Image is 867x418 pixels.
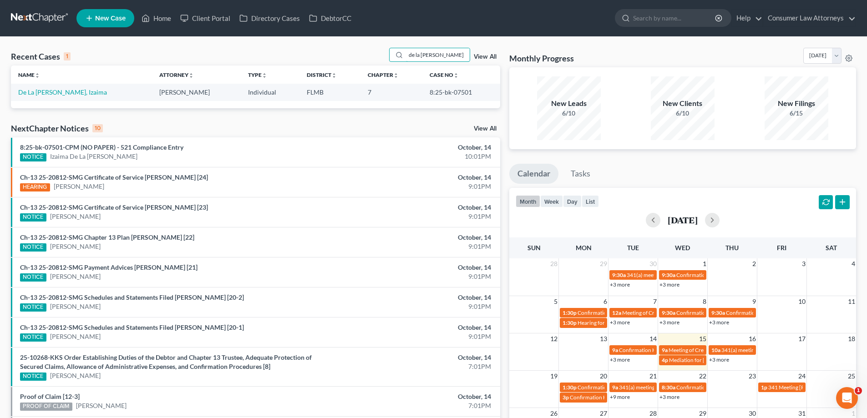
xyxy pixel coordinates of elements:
span: 9a [662,347,668,353]
div: NextChapter Notices [11,123,103,134]
a: +3 more [659,319,679,326]
a: View All [474,54,497,60]
button: month [516,195,540,207]
span: Confirmation Hearing [PERSON_NAME] [676,384,772,391]
span: 20 [599,371,608,382]
span: Sat [826,244,837,252]
button: week [540,195,563,207]
a: +3 more [659,393,679,400]
a: Help [732,10,762,26]
a: Case Nounfold_more [430,71,459,78]
span: 1 [855,387,862,394]
a: +3 more [610,281,630,288]
a: Proof of Claim [12-3] [20,393,80,400]
a: Nameunfold_more [18,71,40,78]
span: 341(a) meeting for [PERSON_NAME] [619,384,707,391]
div: HEARING [20,183,50,191]
div: Recent Cases [11,51,71,62]
span: Mediation for [PERSON_NAME] [669,357,745,363]
a: Izaima De La [PERSON_NAME] [50,152,137,161]
a: [PERSON_NAME] [54,182,104,191]
div: 9:01PM [340,242,491,251]
span: 18 [847,333,856,344]
a: Ch-13 25-20812-SMG Schedules and Statements Filed [PERSON_NAME] [20-1] [20,323,244,331]
i: unfold_more [453,73,459,78]
span: 341(a) meeting for [PERSON_NAME] [721,347,809,353]
span: 13 [599,333,608,344]
i: unfold_more [188,73,194,78]
span: 21 [649,371,658,382]
span: 22 [698,371,707,382]
span: 5 [553,296,558,307]
span: 30 [649,258,658,269]
span: Confirmation Hearing for [PERSON_NAME] [676,309,781,316]
a: Chapterunfold_more [368,71,399,78]
a: +3 more [659,281,679,288]
span: Fri [777,244,786,252]
a: Consumer Law Attorneys [763,10,856,26]
span: 12a [612,309,621,316]
span: 11 [847,296,856,307]
div: October, 14 [340,233,491,242]
a: +9 more [610,393,630,400]
span: 8:30a [662,384,675,391]
span: New Case [95,15,126,22]
h3: Monthly Progress [509,53,574,64]
span: 4p [662,357,668,363]
a: Ch-13 25-20812-SMG Payment Advices [PERSON_NAME] [21] [20,263,198,271]
div: New Filings [765,98,828,109]
a: [PERSON_NAME] [50,212,101,221]
span: Meeting of Creditors for [PERSON_NAME] [669,347,770,353]
span: Hearing for [PERSON_NAME] [578,319,649,326]
div: NOTICE [20,243,46,252]
div: October, 14 [340,263,491,272]
span: 2 [751,258,757,269]
span: 29 [599,258,608,269]
span: 9:30a [662,272,675,278]
a: [PERSON_NAME] [50,272,101,281]
span: 1:30p [563,309,577,316]
span: 16 [748,333,757,344]
div: NOTICE [20,213,46,222]
span: Tue [627,244,639,252]
a: +3 more [709,319,729,326]
i: unfold_more [331,73,337,78]
div: 9:01PM [340,332,491,341]
span: 1:30p [563,384,577,391]
a: 25-10268-KKS Order Establishing Duties of the Debtor and Chapter 13 Trustee, Adequate Protection ... [20,353,312,370]
iframe: Intercom live chat [836,387,858,409]
div: 7:01PM [340,401,491,410]
span: 10 [797,296,806,307]
div: NOTICE [20,153,46,161]
a: De La [PERSON_NAME], Izaima [18,88,107,96]
a: [PERSON_NAME] [50,371,101,380]
a: Client Portal [176,10,235,26]
div: October, 14 [340,353,491,362]
span: 9:30a [612,272,626,278]
div: 1 [64,52,71,60]
span: Wed [675,244,690,252]
span: 28 [549,258,558,269]
a: Tasks [563,164,598,184]
span: 9a [612,347,618,353]
a: Ch-13 25-20812-SMG Chapter 13 Plan [PERSON_NAME] [22] [20,233,194,241]
a: [PERSON_NAME] [50,332,101,341]
a: +3 more [709,356,729,363]
span: Sun [527,244,541,252]
a: Directory Cases [235,10,304,26]
i: unfold_more [262,73,267,78]
div: 6/15 [765,109,828,118]
a: [PERSON_NAME] [50,302,101,311]
span: 341(a) meeting for [PERSON_NAME] [627,272,715,278]
i: unfold_more [35,73,40,78]
span: 15 [698,333,707,344]
a: Ch-13 25-20812-SMG Schedules and Statements Filed [PERSON_NAME] [20-2] [20,293,244,301]
span: Confirmation hearing for [PERSON_NAME] [726,309,829,316]
a: Attorneyunfold_more [159,71,194,78]
a: +3 more [610,356,630,363]
a: Typeunfold_more [248,71,267,78]
span: 24 [797,371,806,382]
input: Search by name... [406,48,470,61]
button: list [582,195,599,207]
h2: [DATE] [668,215,698,225]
